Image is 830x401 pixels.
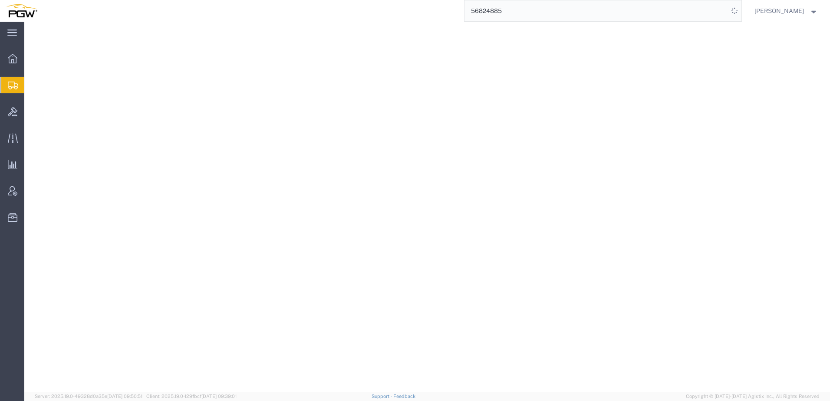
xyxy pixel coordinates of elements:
[686,393,820,400] span: Copyright © [DATE]-[DATE] Agistix Inc., All Rights Reserved
[201,394,237,399] span: [DATE] 09:39:01
[372,394,393,399] a: Support
[146,394,237,399] span: Client: 2025.19.0-129fbcf
[35,394,142,399] span: Server: 2025.19.0-49328d0a35e
[754,6,818,16] button: [PERSON_NAME]
[393,394,415,399] a: Feedback
[107,394,142,399] span: [DATE] 09:50:51
[6,4,37,17] img: logo
[24,22,830,392] iframe: FS Legacy Container
[464,0,728,21] input: Search for shipment number, reference number
[754,6,804,16] span: Amber Hickey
